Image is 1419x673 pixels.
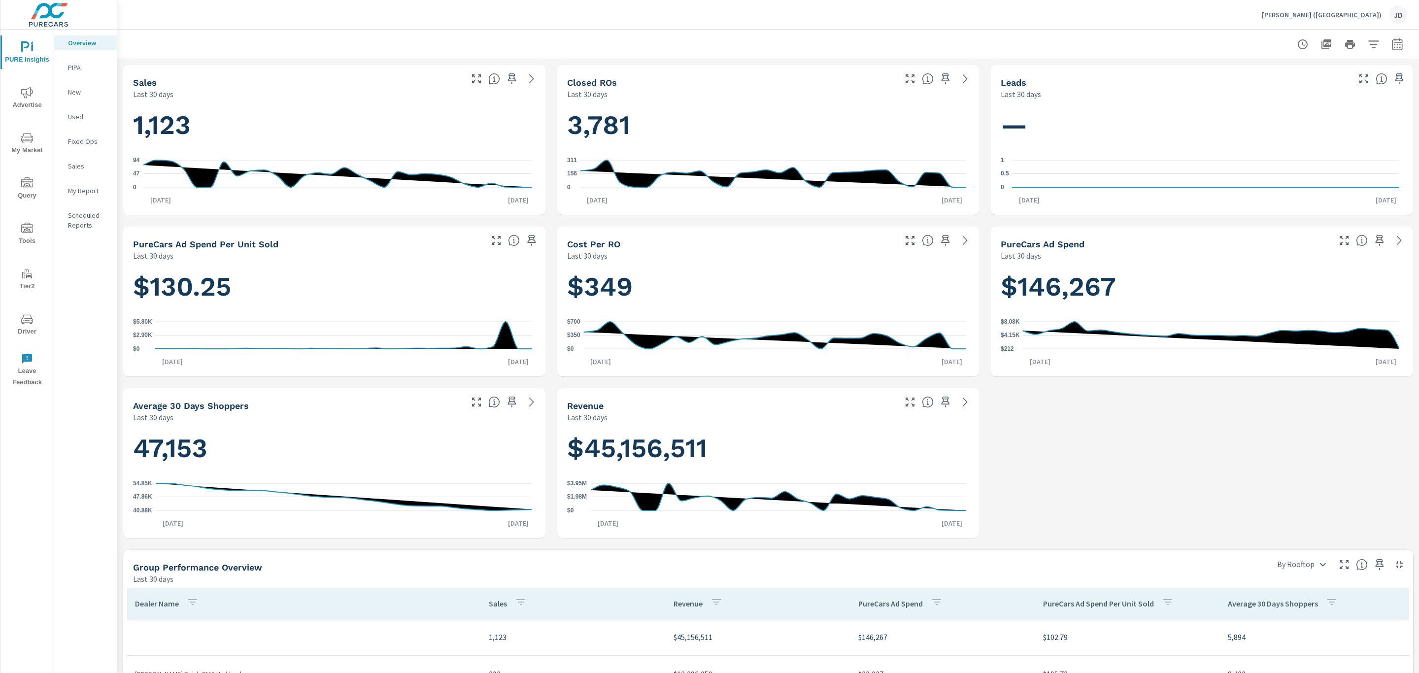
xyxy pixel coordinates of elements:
span: Save this to your personalized report [524,233,540,248]
h1: 1,123 [133,108,536,142]
p: [DATE] [1369,357,1403,367]
div: Fixed Ops [54,134,117,149]
div: Scheduled Reports [54,208,117,233]
div: JD [1389,6,1407,24]
p: Last 30 days [133,411,173,423]
div: New [54,85,117,100]
span: Number of Repair Orders Closed by the selected dealership group over the selected time range. [So... [922,73,934,85]
span: Save this to your personalized report [1372,557,1387,572]
p: [DATE] [1369,195,1403,205]
p: PIPA [68,63,109,72]
text: $5.80K [133,318,152,325]
h5: Sales [133,77,157,88]
h1: 47,153 [133,432,536,465]
span: My Market [3,132,51,156]
text: $700 [567,318,580,325]
button: Make Fullscreen [488,233,504,248]
p: PureCars Ad Spend [858,599,923,608]
span: Save this to your personalized report [938,394,953,410]
p: Overview [68,38,109,48]
text: $350 [567,332,580,339]
span: Driver [3,313,51,337]
p: Last 30 days [133,250,173,262]
a: See more details in report [957,71,973,87]
span: PURE Insights [3,41,51,66]
p: [DATE] [935,518,969,528]
button: Print Report [1340,34,1360,54]
a: See more details in report [524,394,540,410]
p: Average 30 Days Shoppers [1228,599,1318,608]
p: [DATE] [1012,195,1047,205]
p: [DATE] [501,195,536,205]
h1: $146,267 [1001,270,1403,303]
p: [DATE] [935,357,969,367]
p: Last 30 days [567,88,608,100]
p: 1,123 [489,631,658,643]
p: Used [68,112,109,122]
button: Make Fullscreen [1336,233,1352,248]
p: [DATE] [580,195,614,205]
p: [DATE] [156,518,190,528]
p: Last 30 days [567,250,608,262]
h5: Closed ROs [567,77,617,88]
text: 0 [133,184,136,191]
text: $0 [567,345,574,352]
p: [DATE] [143,195,178,205]
p: [DATE] [501,357,536,367]
p: Last 30 days [1001,250,1041,262]
div: My Report [54,183,117,198]
h5: Group Performance Overview [133,562,262,572]
p: [DATE] [1023,357,1057,367]
p: [DATE] [501,518,536,528]
p: $146,267 [858,631,1027,643]
p: PureCars Ad Spend Per Unit Sold [1043,599,1154,608]
div: Overview [54,35,117,50]
h5: Leads [1001,77,1026,88]
text: 311 [567,157,577,164]
a: See more details in report [957,394,973,410]
span: Save this to your personalized report [938,71,953,87]
p: Last 30 days [1001,88,1041,100]
span: Save this to your personalized report [1372,233,1387,248]
p: Revenue [674,599,703,608]
span: Number of vehicles sold by the dealership over the selected date range. [Source: This data is sou... [488,73,500,85]
text: $0 [133,345,140,352]
p: Sales [68,161,109,171]
h1: 3,781 [567,108,970,142]
text: $212 [1001,345,1014,352]
button: Select Date Range [1387,34,1407,54]
p: [DATE] [935,195,969,205]
span: Tier2 [3,268,51,292]
text: 47 [133,170,140,177]
span: Save this to your personalized report [1391,71,1407,87]
h5: Revenue [567,401,604,411]
div: By Rooftop [1271,556,1332,573]
text: 0.5 [1001,170,1009,177]
p: 5,894 [1228,631,1401,643]
text: $1.98M [567,494,587,501]
text: $2.90K [133,332,152,339]
text: 0 [567,184,571,191]
a: See more details in report [957,233,973,248]
p: $45,156,511 [674,631,843,643]
div: nav menu [0,30,54,392]
p: Last 30 days [567,411,608,423]
span: Save this to your personalized report [504,394,520,410]
text: $8.08K [1001,318,1020,325]
p: Last 30 days [133,573,173,585]
text: 156 [567,170,577,177]
span: Total sales revenue over the selected date range. [Source: This data is sourced from the dealer’s... [922,396,934,408]
div: PIPA [54,60,117,75]
p: New [68,87,109,97]
text: 0 [1001,184,1004,191]
text: 47.86K [133,494,152,501]
span: Tools [3,223,51,247]
h1: $130.25 [133,270,536,303]
a: See more details in report [1391,233,1407,248]
button: Make Fullscreen [469,71,484,87]
span: Total cost of media for all PureCars channels for the selected dealership group over the selected... [1356,235,1368,246]
h1: $45,156,511 [567,432,970,465]
text: $3.95M [567,480,587,487]
p: My Report [68,186,109,196]
h1: $349 [567,270,970,303]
